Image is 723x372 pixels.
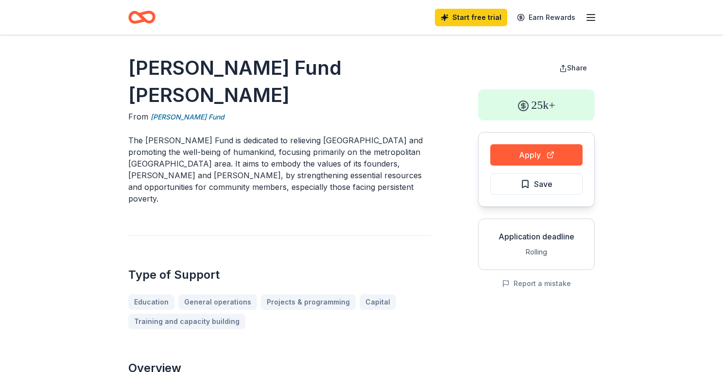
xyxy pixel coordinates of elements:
button: Save [490,173,583,195]
span: Save [534,178,552,190]
a: [PERSON_NAME] Fund [151,111,224,123]
p: The [PERSON_NAME] Fund is dedicated to relieving [GEOGRAPHIC_DATA] and promoting the well-being o... [128,135,431,204]
a: Earn Rewards [511,9,581,26]
div: 25k+ [478,89,595,120]
h2: Type of Support [128,267,431,283]
div: From [128,111,431,123]
button: Apply [490,144,583,166]
a: Home [128,6,155,29]
button: Share [551,58,595,78]
a: Start free trial [435,9,507,26]
button: Report a mistake [502,278,571,289]
div: Rolling [486,246,586,258]
div: Application deadline [486,231,586,242]
span: Share [567,64,587,72]
h1: [PERSON_NAME] Fund [PERSON_NAME] [128,54,431,109]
